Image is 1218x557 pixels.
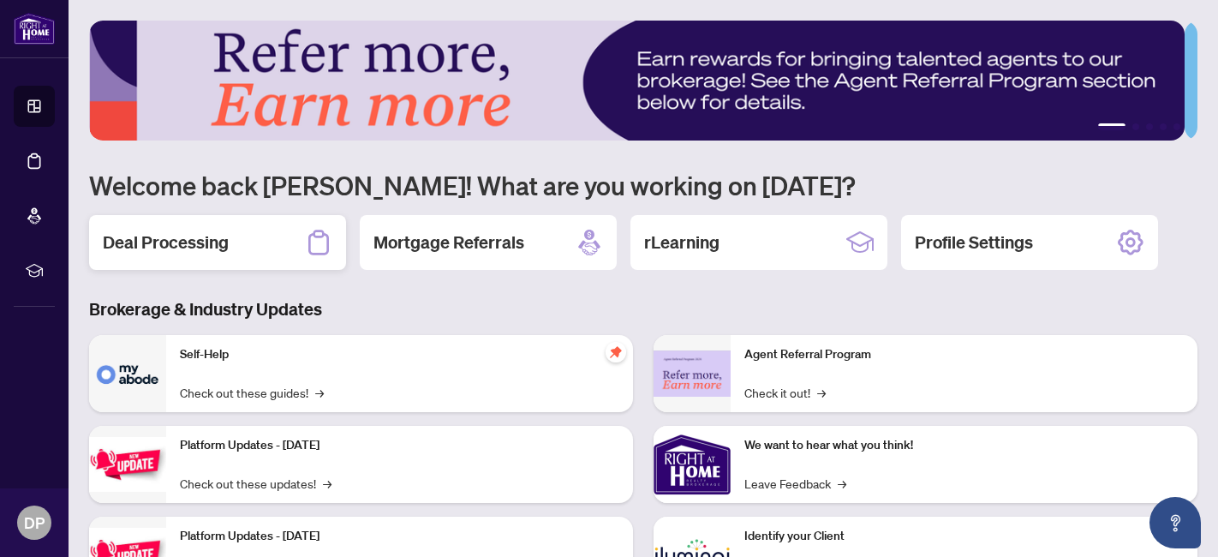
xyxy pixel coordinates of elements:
p: Identify your Client [744,527,1184,546]
img: Platform Updates - July 21, 2025 [89,437,166,491]
a: Check it out!→ [744,383,826,402]
p: Platform Updates - [DATE] [180,527,619,546]
img: logo [14,13,55,45]
img: Self-Help [89,335,166,412]
h3: Brokerage & Industry Updates [89,297,1197,321]
button: Open asap [1149,497,1201,548]
span: → [817,383,826,402]
h2: Profile Settings [915,231,1033,255]
span: → [315,383,324,402]
a: Check out these guides!→ [180,383,324,402]
p: Self-Help [180,345,619,364]
img: Agent Referral Program [654,350,731,398]
button: 5 [1173,123,1180,130]
h2: Deal Processing [103,231,229,255]
h2: Mortgage Referrals [373,231,524,255]
p: Agent Referral Program [744,345,1184,364]
button: 1 [1098,123,1125,130]
button: 3 [1146,123,1153,130]
span: → [323,474,331,493]
h1: Welcome back [PERSON_NAME]! What are you working on [DATE]? [89,169,1197,201]
img: We want to hear what you think! [654,426,731,503]
img: Slide 0 [89,21,1185,141]
h2: rLearning [644,231,719,255]
p: Platform Updates - [DATE] [180,436,619,455]
button: 2 [1132,123,1139,130]
span: DP [24,511,45,535]
a: Leave Feedback→ [744,474,846,493]
p: We want to hear what you think! [744,436,1184,455]
button: 4 [1160,123,1167,130]
span: → [838,474,846,493]
span: pushpin [606,342,626,362]
a: Check out these updates!→ [180,474,331,493]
